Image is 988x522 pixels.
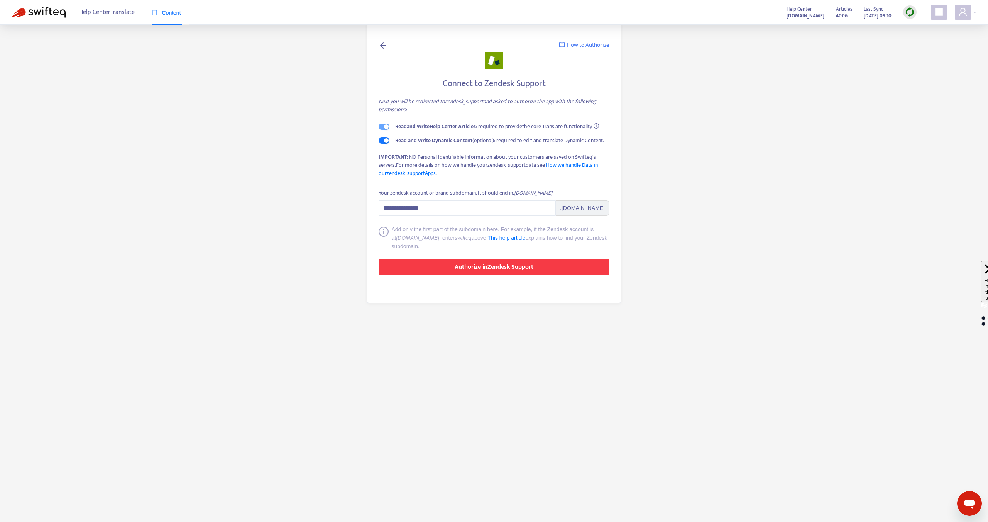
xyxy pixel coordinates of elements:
span: book [152,10,157,15]
strong: [DATE] 09:10 [864,12,892,20]
span: user [958,7,968,17]
div: Your zendesk account or brand subdomain. It should end in [379,189,552,197]
i: Next you will be redirected to zendesk_support and asked to authorize the app with the following ... [379,97,596,114]
span: Last Sync [864,5,883,14]
span: Articles [836,5,852,14]
img: sync.dc5367851b00ba804db3.png [905,7,915,17]
iframe: メッセージングウィンドウを開くボタン [957,491,982,516]
strong: [DOMAIN_NAME] [787,12,824,20]
img: Swifteq [12,7,66,18]
span: For more details on how we handle your zendesk_support data see . [379,161,598,178]
span: info-circle [379,227,389,251]
span: How to Authorize [567,41,609,50]
a: How we handle Data in ourzendesk_supportApps [379,161,598,178]
strong: Read and Write Help Center Articles [395,122,476,131]
img: zendesk_support.png [485,52,503,69]
i: swifteq [455,235,472,241]
div: : NO Personal Identifiable Information about your customers are saved on Swifteq's servers. [379,153,609,177]
img: image-link [559,42,565,48]
span: appstore [934,7,944,17]
i: .[DOMAIN_NAME] [513,188,552,197]
strong: Read and Write Dynamic Content [395,136,472,145]
a: [DOMAIN_NAME] [787,11,824,20]
h4: Connect to Zendesk Support [379,78,609,89]
div: Add only the first part of the subdomain here. For example, if the Zendesk account is at , enter ... [392,225,610,251]
a: This help article [488,235,526,241]
span: Help Center Translate [79,5,135,20]
button: Authorize inZendesk Support [379,259,609,275]
i: [DOMAIN_NAME] [396,235,439,241]
strong: IMPORTANT [379,153,407,161]
span: Help Center [787,5,812,14]
span: info-circle [594,123,599,129]
span: .[DOMAIN_NAME] [556,200,609,216]
strong: Authorize in Zendesk Support [455,262,533,272]
span: (optional): required to edit and translate Dynamic Content. [395,136,604,145]
strong: 4006 [836,12,848,20]
a: How to Authorize [559,41,609,50]
span: : required to provide the core Translate functionality [395,122,592,131]
span: Content [152,10,181,16]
